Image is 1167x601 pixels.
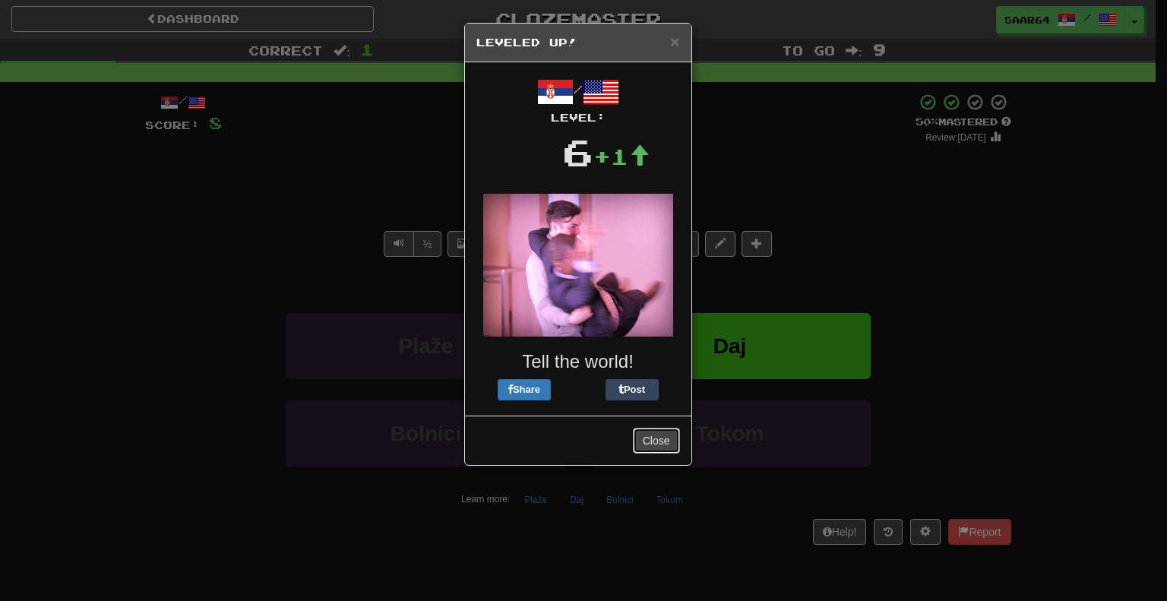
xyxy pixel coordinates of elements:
[562,125,593,179] div: 6
[593,141,650,172] div: +1
[476,110,680,125] div: Level:
[670,33,679,50] span: ×
[551,379,606,400] iframe: X Post Button
[476,74,680,125] div: /
[476,352,680,372] h3: Tell the world!
[670,33,679,49] button: Close
[606,379,659,400] button: Post
[498,379,551,400] button: Share
[633,428,680,454] button: Close
[483,194,673,337] img: spinning-7b6715965d7e0220b69722fa66aa21efa1181b58e7b7375ebe2c5b603073e17d.gif
[476,35,680,50] h5: Leveled Up!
